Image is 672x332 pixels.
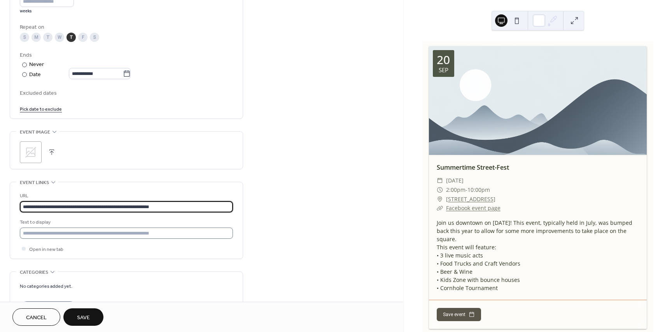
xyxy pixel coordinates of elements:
[446,185,465,195] span: 2:00pm
[446,176,464,185] span: [DATE]
[20,218,231,226] div: Text to display
[29,245,63,254] span: Open in new tab
[20,179,49,187] span: Event links
[55,33,64,42] div: W
[20,9,74,14] div: weeks
[66,33,76,42] div: T
[437,195,443,204] div: ​
[63,308,103,326] button: Save
[446,195,495,204] a: [STREET_ADDRESS]
[12,308,60,326] button: Cancel
[437,163,509,172] a: Summertime Street-Fest
[78,33,87,42] div: F
[437,203,443,213] div: ​
[90,33,99,42] div: S
[20,282,72,290] span: No categories added yet.
[20,128,50,136] span: Event image
[429,219,647,292] div: Join us downtown on [DATE]! This event, typically held in July, was bumped back this year to allo...
[437,176,443,185] div: ​
[20,105,62,113] span: Pick date to exclude
[437,54,450,66] div: 20
[437,308,481,321] button: Save event
[20,192,231,200] div: URL
[439,67,448,73] div: Sep
[467,185,490,195] span: 10:00pm
[20,268,48,276] span: Categories
[29,70,131,79] div: Date
[77,314,90,322] span: Save
[29,61,44,69] div: Never
[446,204,500,212] a: Facebook event page
[465,185,467,195] span: -
[43,33,52,42] div: T
[20,89,233,97] span: Excluded dates
[20,33,29,42] div: S
[31,33,41,42] div: M
[20,23,231,31] div: Repeat on
[20,51,231,59] div: Ends
[437,185,443,195] div: ​
[26,314,47,322] span: Cancel
[20,141,42,163] div: ;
